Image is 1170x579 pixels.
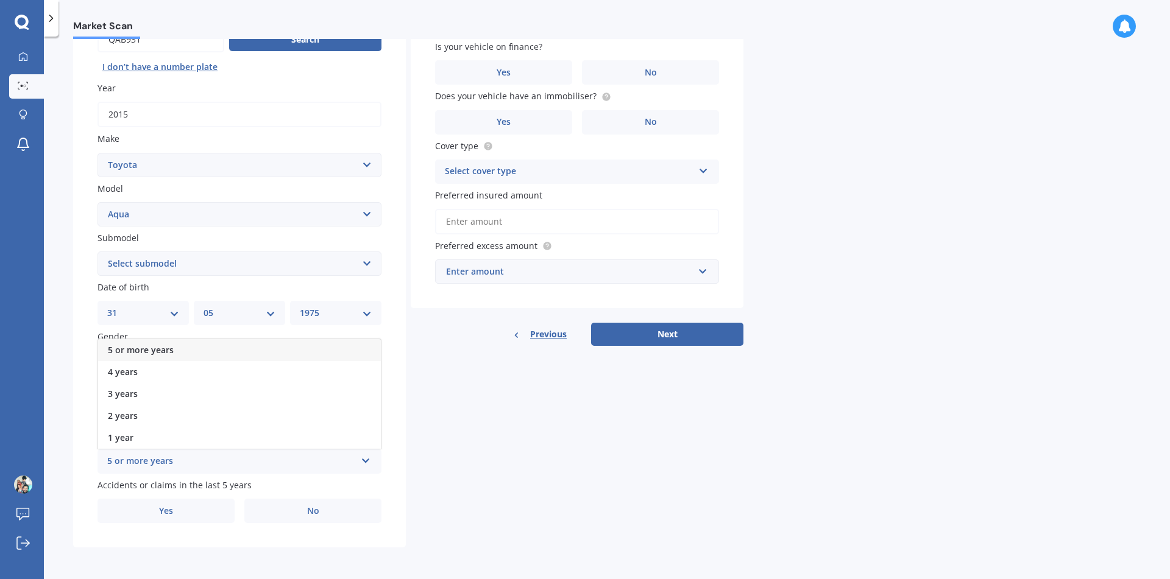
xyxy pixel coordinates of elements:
span: Cover type [435,140,478,152]
div: 5 or more years [107,454,356,469]
button: Next [591,323,743,346]
span: Market Scan [73,20,140,37]
button: Search [229,28,381,51]
span: Yes [159,506,173,516]
span: Is your vehicle on finance? [435,41,542,52]
div: Enter amount [446,265,693,278]
img: ACg8ocLCu2efob-vkLbY-p7GEk6YSlXgQ3gmM3OCemmnBSgsu0dx_o2wIQ=s96-c [14,475,32,494]
span: No [645,117,657,127]
button: I don’t have a number plate [97,57,222,77]
span: Make [97,133,119,145]
span: No [307,506,319,516]
span: 3 years [108,388,138,399]
span: Does your vehicle have an immobiliser? [435,91,597,102]
input: Enter plate number [97,27,224,52]
span: Submodel [97,232,139,244]
span: Gender [97,331,128,343]
span: No [645,68,657,78]
span: Preferred insured amount [435,189,542,201]
span: Previous [530,325,567,343]
span: Yes [497,68,511,78]
span: Date of birth [97,281,149,293]
span: Model [97,183,123,194]
input: YYYY [97,102,381,127]
span: 4 years [108,366,138,377]
span: 5 or more years [108,344,174,356]
input: Enter amount [435,209,719,234]
span: Yes [497,117,511,127]
span: 1 year [108,432,133,443]
span: Year [97,82,116,94]
span: Preferred excess amount [435,240,537,251]
div: Select cover type [445,164,693,179]
span: 2 years [108,410,138,421]
span: Accidents or claims in the last 5 years [97,479,252,491]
